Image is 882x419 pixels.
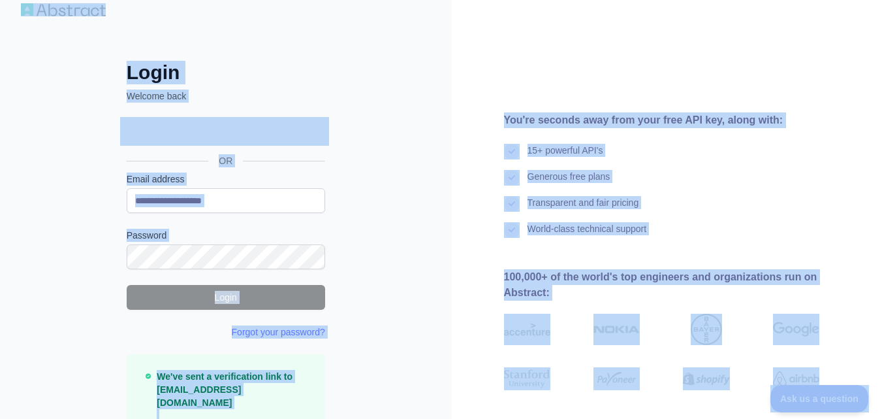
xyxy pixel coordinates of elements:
[528,196,639,222] div: Transparent and fair pricing
[127,229,325,242] label: Password
[120,117,329,146] iframe: Sign in with Google Button
[691,314,722,345] img: bayer
[504,222,520,238] img: check mark
[504,269,862,301] div: 100,000+ of the world's top engineers and organizations run on Abstract:
[127,90,325,103] p: Welcome back
[127,285,325,310] button: Login
[593,314,640,345] img: nokia
[528,170,610,196] div: Generous free plans
[157,371,292,408] strong: We've sent a verification link to [EMAIL_ADDRESS][DOMAIN_NAME]
[593,367,640,391] img: payoneer
[773,314,819,345] img: google
[504,170,520,186] img: check mark
[504,367,550,391] img: stanford university
[127,61,325,84] h2: Login
[504,314,550,345] img: accenture
[232,327,325,337] a: Forgot your password?
[504,196,520,212] img: check mark
[528,144,603,170] div: 15+ powerful API's
[504,112,862,128] div: You're seconds away from your free API key, along with:
[528,222,647,248] div: World-class technical support
[208,154,243,167] span: OR
[21,3,106,16] img: Workflow
[504,144,520,159] img: check mark
[773,367,819,391] img: airbnb
[770,385,869,412] iframe: Toggle Customer Support
[683,367,729,391] img: shopify
[127,173,325,186] label: Email address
